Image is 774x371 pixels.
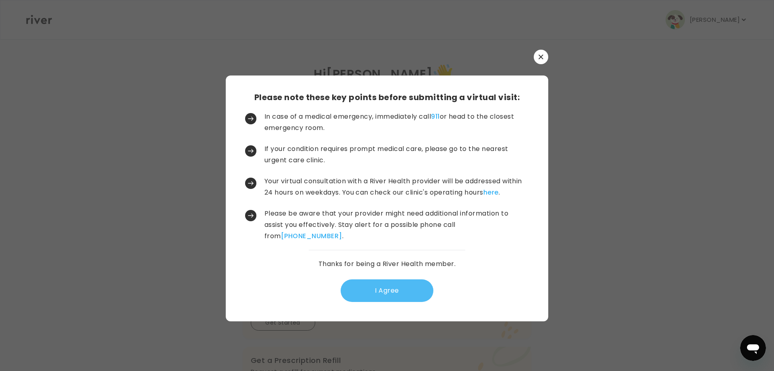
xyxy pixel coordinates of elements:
p: Please be aware that your provider might need additional information to assist you effectively. S... [264,208,527,242]
a: 911 [431,112,439,121]
p: Thanks for being a River Health member. [318,258,456,270]
a: here [483,188,499,197]
p: Your virtual consultation with a River Health provider will be addressed within 24 hours on weekd... [264,176,527,198]
h3: Please note these key points before submitting a virtual visit: [254,92,520,103]
p: In case of a medical emergency, immediately call or head to the closest emergency room. [264,111,527,134]
iframe: Button to launch messaging window [740,335,766,361]
a: [PHONE_NUMBER] [281,231,342,241]
p: If your condition requires prompt medical care, please go to the nearest urgent care clinic. [264,143,527,166]
button: I Agree [341,279,433,302]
